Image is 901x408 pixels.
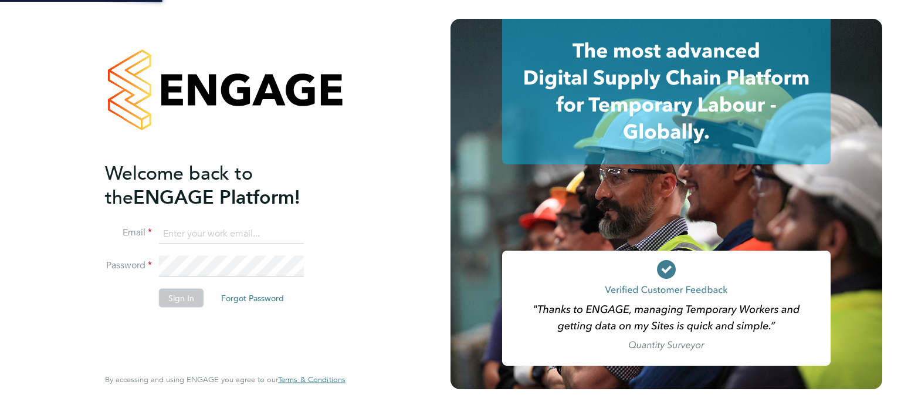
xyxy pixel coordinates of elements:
[159,289,204,308] button: Sign In
[278,375,346,385] span: Terms & Conditions
[212,289,293,308] button: Forgot Password
[105,161,253,208] span: Welcome back to the
[105,259,152,272] label: Password
[105,227,152,239] label: Email
[105,161,334,209] h2: ENGAGE Platform!
[105,375,346,385] span: By accessing and using ENGAGE you agree to our
[159,223,304,244] input: Enter your work email...
[278,375,346,385] a: Terms & Conditions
